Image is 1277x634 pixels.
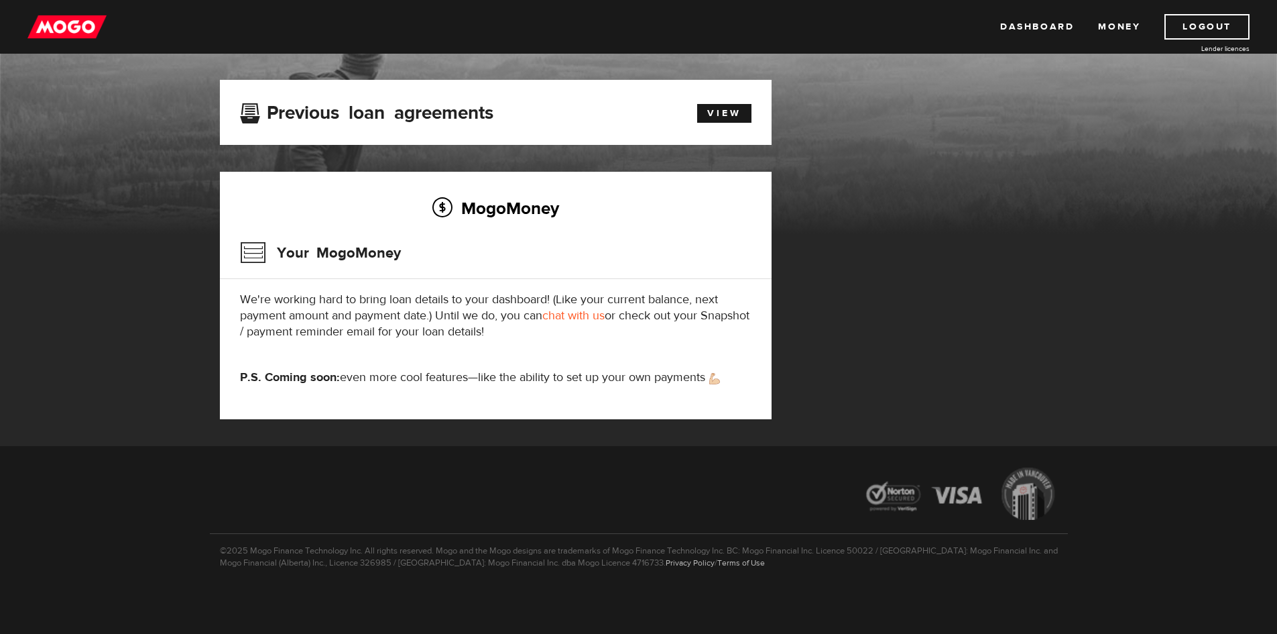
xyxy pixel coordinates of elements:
a: Logout [1164,14,1250,40]
p: ©2025 Mogo Finance Technology Inc. All rights reserved. Mogo and the Mogo designs are trademarks ... [210,533,1068,569]
p: even more cool features—like the ability to set up your own payments [240,370,751,386]
p: We're working hard to bring loan details to your dashboard! (Like your current balance, next paym... [240,292,751,340]
img: legal-icons-92a2ffecb4d32d839781d1b4e4802d7b.png [853,458,1068,533]
h2: MogoMoney [240,194,751,222]
a: chat with us [542,308,605,323]
a: Money [1098,14,1140,40]
img: mogo_logo-11ee424be714fa7cbb0f0f49df9e16ec.png [27,14,107,40]
h3: Your MogoMoney [240,235,401,270]
h3: Previous loan agreements [240,102,493,119]
a: Lender licences [1149,44,1250,54]
a: Privacy Policy [666,558,715,568]
a: Terms of Use [717,558,765,568]
strong: P.S. Coming soon: [240,370,340,385]
img: strong arm emoji [709,373,720,384]
iframe: LiveChat chat widget [1009,322,1277,634]
a: View [697,104,751,123]
a: Dashboard [1000,14,1074,40]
